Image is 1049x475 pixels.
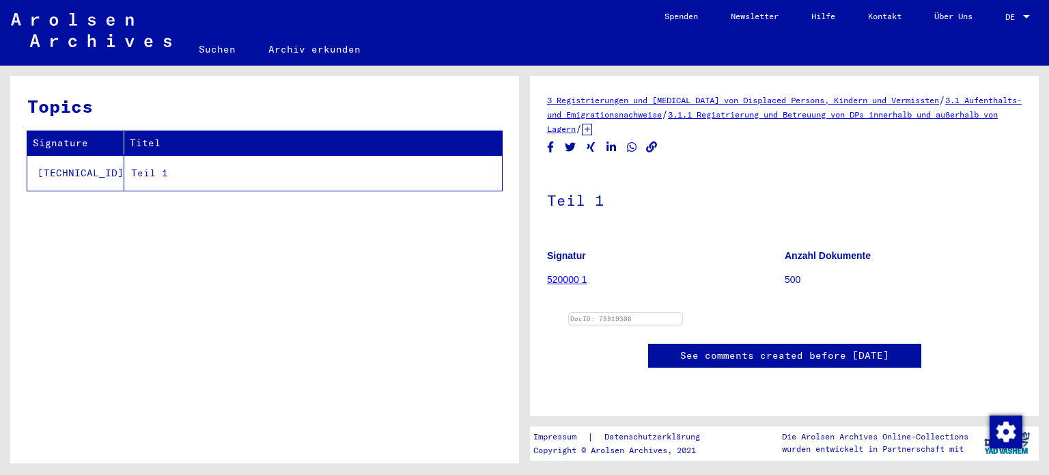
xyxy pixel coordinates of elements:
p: Copyright © Arolsen Archives, 2021 [533,444,716,457]
img: Zustimmung ändern [990,416,1022,448]
span: / [939,94,945,106]
th: Titel [124,131,502,155]
a: Impressum [533,430,587,444]
td: Teil 1 [124,155,502,191]
button: Share on LinkedIn [604,139,619,156]
a: 3.1.1 Registrierung und Betreuung von DPs innerhalb und außerhalb von Lagern [547,109,998,134]
button: Copy link [645,139,659,156]
p: Die Arolsen Archives Online-Collections [782,431,968,443]
span: / [576,122,582,135]
p: wurden entwickelt in Partnerschaft mit [782,443,968,455]
a: Suchen [182,33,252,66]
button: Share on Xing [584,139,598,156]
a: See comments created before [DATE] [680,349,889,363]
a: Archiv erkunden [252,33,377,66]
h3: Topics [27,93,501,120]
button: Share on Facebook [544,139,558,156]
span: DE [1005,12,1020,22]
h1: Teil 1 [547,169,1022,229]
td: [TECHNICAL_ID] [27,155,124,191]
img: yv_logo.png [981,426,1033,460]
th: Signature [27,131,124,155]
p: 500 [785,273,1022,287]
b: Anzahl Dokumente [785,250,871,261]
button: Share on WhatsApp [625,139,639,156]
a: 520000 1 [547,274,587,285]
button: Share on Twitter [563,139,578,156]
b: Signatur [547,250,586,261]
div: | [533,430,716,444]
span: / [662,108,668,120]
a: DocID: 78819308 [570,315,632,323]
a: Datenschutzerklärung [593,430,716,444]
a: 3 Registrierungen und [MEDICAL_DATA] von Displaced Persons, Kindern und Vermissten [547,95,939,105]
img: Arolsen_neg.svg [11,13,171,47]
